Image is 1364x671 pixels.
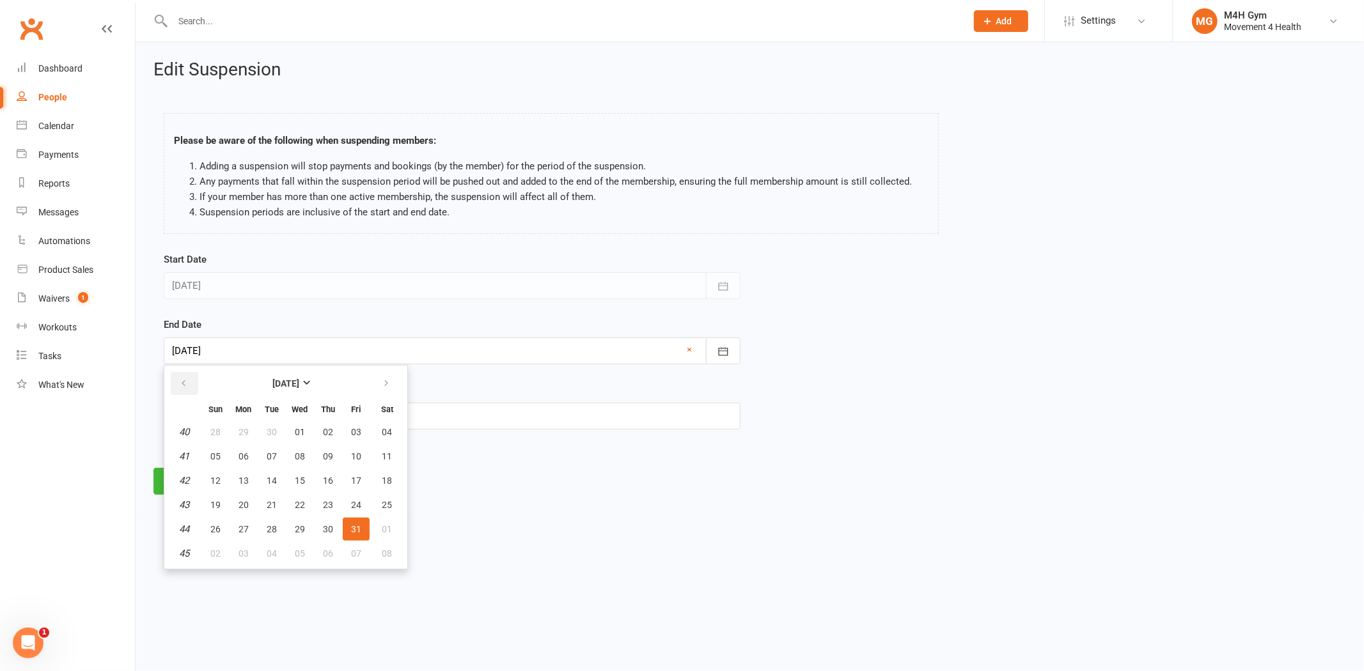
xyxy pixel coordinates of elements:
[180,426,190,438] em: 40
[1081,6,1116,35] span: Settings
[200,189,929,204] li: If your member has more than one active membership, the suspension will affect all of them.
[371,518,404,541] button: 01
[180,451,190,462] em: 41
[286,518,313,541] button: 29
[38,322,77,332] div: Workouts
[258,493,285,516] button: 21
[265,405,279,414] small: Tuesday
[258,518,285,541] button: 28
[17,112,135,141] a: Calendar
[202,542,229,565] button: 02
[180,548,190,559] em: 45
[321,405,335,414] small: Thursday
[230,518,257,541] button: 27
[38,236,90,246] div: Automations
[210,524,221,534] span: 26
[38,121,74,131] div: Calendar
[1192,8,1218,34] div: MG
[351,451,361,461] span: 10
[382,427,393,437] span: 04
[382,548,393,559] span: 08
[381,405,393,414] small: Saturday
[202,469,229,492] button: 12
[239,475,249,486] span: 13
[210,475,221,486] span: 12
[351,524,361,534] span: 31
[17,141,135,169] a: Payments
[38,351,61,361] div: Tasks
[382,475,393,486] span: 18
[315,445,341,468] button: 09
[174,135,436,146] strong: Please be aware of the following when suspending members:
[315,493,341,516] button: 23
[210,451,221,461] span: 05
[382,500,393,510] span: 25
[38,63,82,73] div: Dashboard
[258,445,285,468] button: 07
[382,524,393,534] span: 01
[17,83,135,112] a: People
[200,174,929,189] li: Any payments that fall within the suspension period will be pushed out and added to the end of th...
[1224,10,1301,21] div: M4H Gym
[180,523,190,535] em: 44
[180,475,190,486] em: 42
[230,493,257,516] button: 20
[15,13,47,45] a: Clubworx
[17,313,135,342] a: Workouts
[230,420,257,443] button: 29
[351,500,361,510] span: 24
[267,475,277,486] span: 14
[38,178,70,189] div: Reports
[343,542,370,565] button: 07
[38,293,70,304] div: Waivers
[239,427,249,437] span: 29
[351,475,361,486] span: 17
[17,371,135,399] a: What's New
[169,12,957,30] input: Search...
[267,451,277,461] span: 07
[371,469,404,492] button: 18
[239,524,249,534] span: 27
[343,518,370,541] button: 31
[38,150,79,160] div: Payments
[286,445,313,468] button: 08
[286,542,313,565] button: 05
[230,469,257,492] button: 13
[371,420,404,443] button: 04
[295,524,305,534] span: 29
[295,451,305,461] span: 08
[236,405,252,414] small: Monday
[974,10,1028,32] button: Add
[272,378,299,389] strong: [DATE]
[17,169,135,198] a: Reports
[295,427,305,437] span: 01
[258,469,285,492] button: 14
[208,405,223,414] small: Sunday
[351,427,361,437] span: 03
[17,227,135,256] a: Automations
[343,469,370,492] button: 17
[230,445,257,468] button: 06
[258,542,285,565] button: 04
[295,475,305,486] span: 15
[323,475,333,486] span: 16
[38,92,67,102] div: People
[323,451,333,461] span: 09
[38,207,79,217] div: Messages
[323,500,333,510] span: 23
[315,420,341,443] button: 02
[343,445,370,468] button: 10
[382,451,393,461] span: 11
[164,317,201,332] label: End Date
[267,548,277,559] span: 04
[78,292,88,303] span: 1
[17,198,135,227] a: Messages
[267,524,277,534] span: 28
[323,524,333,534] span: 30
[39,628,49,638] span: 1
[687,342,693,357] a: ×
[210,427,221,437] span: 28
[239,500,249,510] span: 20
[315,518,341,541] button: 30
[267,427,277,437] span: 30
